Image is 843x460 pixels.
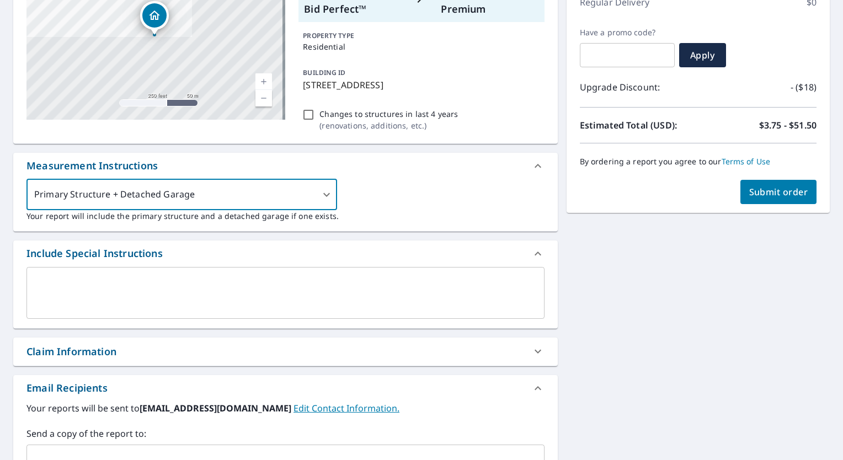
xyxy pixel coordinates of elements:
[303,68,345,77] p: BUILDING ID
[740,180,817,204] button: Submit order
[303,78,540,92] p: [STREET_ADDRESS]
[319,120,458,131] p: ( renovations, additions, etc. )
[722,156,771,167] a: Terms of Use
[294,402,399,414] a: EditContactInfo
[580,28,675,38] label: Have a promo code?
[13,240,558,267] div: Include Special Instructions
[580,157,817,167] p: By ordering a report you agree to our
[255,73,272,90] a: Current Level 17, Zoom In
[26,158,158,173] div: Measurement Instructions
[255,90,272,106] a: Current Level 17, Zoom Out
[26,179,337,210] div: Primary Structure + Detached Garage
[13,375,558,402] div: Email Recipients
[303,31,540,41] p: PROPERTY TYPE
[140,402,294,414] b: [EMAIL_ADDRESS][DOMAIN_NAME]
[13,153,558,179] div: Measurement Instructions
[319,108,458,120] p: Changes to structures in last 4 years
[580,81,698,94] p: Upgrade Discount:
[304,2,402,17] p: Bid Perfect™
[679,43,726,67] button: Apply
[26,402,545,415] label: Your reports will be sent to
[749,186,808,198] span: Submit order
[441,2,538,17] p: Premium
[26,246,163,261] div: Include Special Instructions
[140,1,169,35] div: Dropped pin, building 1, Residential property, 501 Bramertown Rd Tuxedo Park, NY 10987
[759,119,817,132] p: $3.75 - $51.50
[26,344,116,359] div: Claim Information
[13,338,558,366] div: Claim Information
[688,49,717,61] span: Apply
[303,41,540,52] p: Residential
[26,381,108,395] div: Email Recipients
[26,427,545,440] label: Send a copy of the report to:
[26,210,545,222] p: Your report will include the primary structure and a detached garage if one exists.
[791,81,817,94] p: - ($18)
[580,119,698,132] p: Estimated Total (USD):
